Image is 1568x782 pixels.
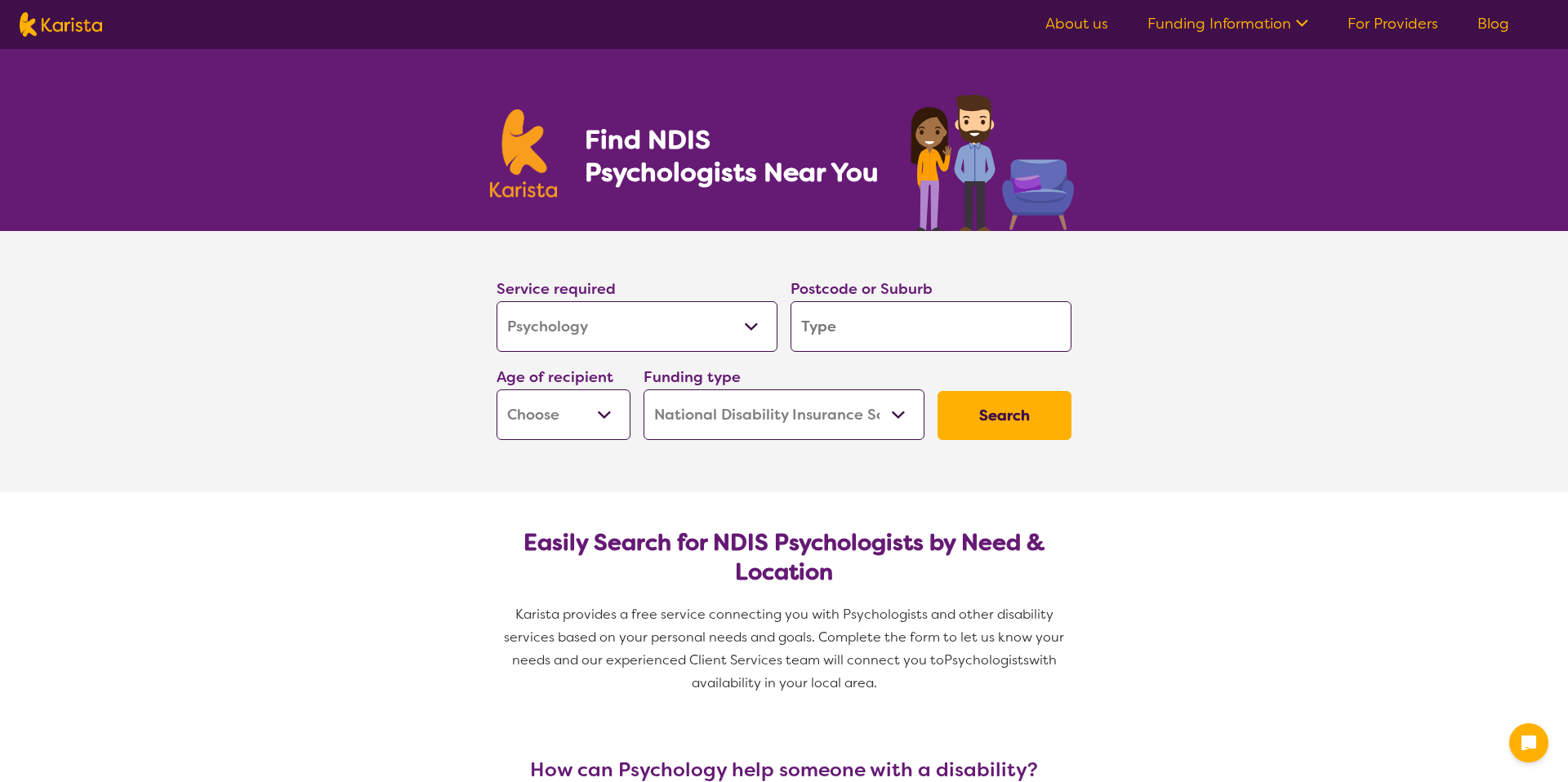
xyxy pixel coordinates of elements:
[490,758,1078,781] h3: How can Psychology help someone with a disability?
[510,528,1058,587] h2: Easily Search for NDIS Psychologists by Need & Location
[1477,14,1509,33] a: Blog
[497,279,616,299] label: Service required
[944,651,1029,669] span: Psychologists
[1147,14,1308,33] a: Funding Information
[497,367,613,387] label: Age of recipient
[938,391,1071,440] button: Search
[791,301,1071,352] input: Type
[791,279,933,299] label: Postcode or Suburb
[1045,14,1108,33] a: About us
[490,109,557,198] img: Karista logo
[585,123,887,189] h1: Find NDIS Psychologists Near You
[1347,14,1438,33] a: For Providers
[644,367,741,387] label: Funding type
[20,12,102,37] img: Karista logo
[905,88,1078,231] img: psychology
[504,606,1067,669] span: Karista provides a free service connecting you with Psychologists and other disability services b...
